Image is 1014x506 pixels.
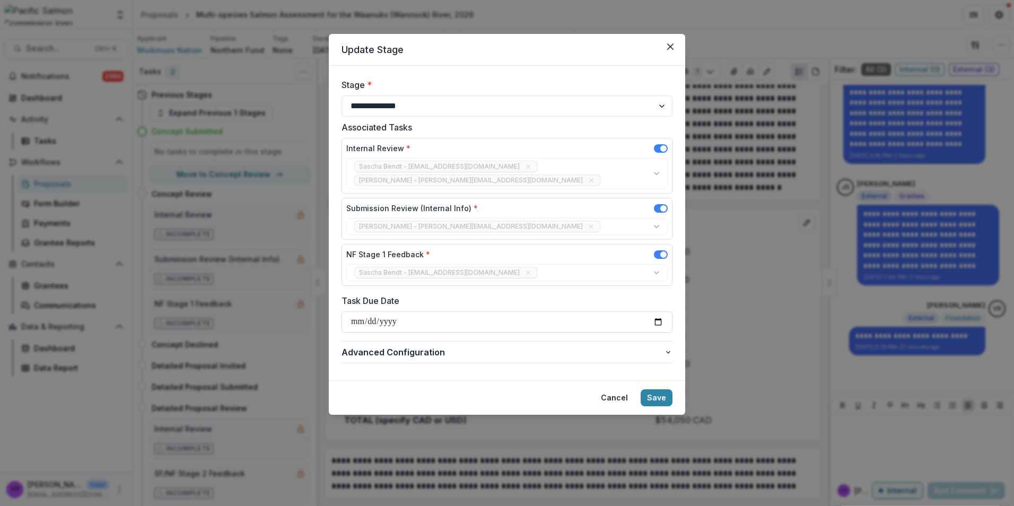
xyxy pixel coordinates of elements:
[662,38,679,55] button: Close
[329,34,685,66] header: Update Stage
[342,294,666,307] label: Task Due Date
[342,121,666,134] label: Associated Tasks
[342,78,666,91] label: Stage
[342,342,672,363] button: Advanced Configuration
[342,346,664,359] span: Advanced Configuration
[595,389,634,406] button: Cancel
[346,203,478,214] label: Submission Review (Internal Info)
[346,143,410,154] label: Internal Review
[641,389,672,406] button: Save
[346,249,430,260] label: NF Stage 1 Feedback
